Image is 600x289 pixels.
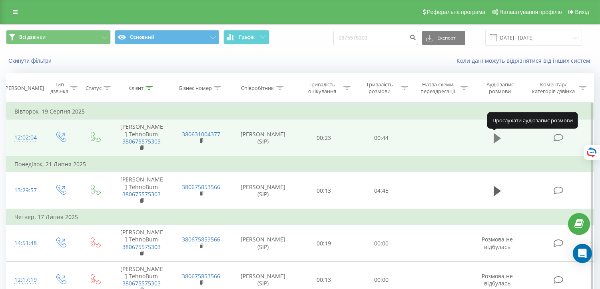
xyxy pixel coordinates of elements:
td: [PERSON_NAME] TehnoBum [112,120,171,156]
span: Графік [239,34,255,40]
div: [PERSON_NAME] [4,85,44,92]
a: Коли дані можуть відрізнятися вiд інших систем [456,57,594,64]
td: 00:23 [295,120,353,156]
td: [PERSON_NAME] TehnoBum [112,225,171,262]
div: Співробітник [241,85,274,92]
div: Назва схеми переадресації [417,81,458,95]
td: Понеділок, 21 Липня 2025 [6,156,594,172]
div: Аудіозапис розмови [477,81,523,95]
td: 04:45 [353,172,410,209]
a: 380675853566 [182,272,220,280]
button: Всі дзвінки [6,30,111,44]
td: 00:13 [295,172,353,209]
div: Тривалість розмови [360,81,399,95]
div: Статус [86,85,102,92]
div: 12:02:04 [14,130,35,145]
div: Коментар/категорія дзвінка [530,81,577,95]
input: Пошук за номером [333,31,418,45]
span: Всі дзвінки [19,34,46,40]
div: Клієнт [128,85,144,92]
td: Вівторок, 19 Серпня 2025 [6,104,594,120]
td: [PERSON_NAME] (SIP) [231,120,295,156]
button: Графік [223,30,269,44]
td: [PERSON_NAME] (SIP) [231,172,295,209]
td: [PERSON_NAME] (SIP) [231,225,295,262]
td: Четвер, 17 Липня 2025 [6,209,594,225]
div: 12:17:19 [14,272,35,288]
a: 380675575303 [122,279,161,287]
div: 14:51:48 [14,235,35,251]
div: 13:29:57 [14,183,35,198]
span: Розмова не відбулась [482,235,513,250]
button: Основний [115,30,219,44]
button: Експорт [422,31,465,45]
a: 380675575303 [122,138,161,145]
a: 380631004377 [182,130,220,138]
button: Скинути фільтри [6,57,56,64]
div: Тривалість очікування [303,81,342,95]
a: 380675853566 [182,183,220,191]
span: Налаштування профілю [499,9,562,15]
td: 00:44 [353,120,410,156]
a: 380675575303 [122,190,161,198]
div: Бізнес номер [179,85,212,92]
a: 380675853566 [182,235,220,243]
td: 00:19 [295,225,353,262]
a: 380675575303 [122,243,161,251]
span: Вихід [575,9,589,15]
div: Прослухати аудіозапис розмови [487,112,578,128]
td: 00:00 [353,225,410,262]
span: Реферальна програма [427,9,486,15]
td: [PERSON_NAME] TehnoBum [112,172,171,209]
span: Розмова не відбулась [482,272,513,287]
div: Тип дзвінка [50,81,68,95]
div: Open Intercom Messenger [573,244,592,263]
